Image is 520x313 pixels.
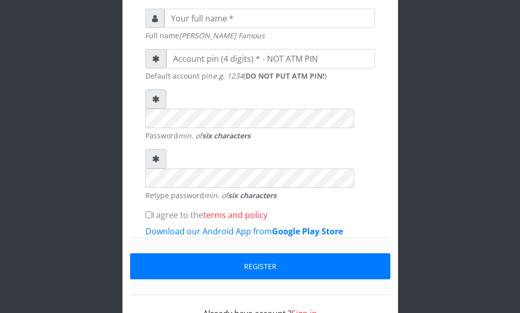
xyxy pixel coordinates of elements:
[145,70,375,81] small: Default account pin ( )
[130,253,390,279] button: Register
[228,190,277,200] strong: six characters
[203,209,267,221] a: terms and policy
[145,211,152,218] input: I agree to theterms and policy
[145,190,375,201] small: Retype password
[204,190,277,200] em: min. of
[179,31,265,40] em: [PERSON_NAME] Famous
[145,30,375,41] small: Full name
[145,209,267,221] label: I agree to the
[178,131,251,140] em: min. of
[164,9,375,28] input: Your full name *
[213,71,243,81] em: e.g. 1234
[145,226,343,237] a: Download our Android App fromGoogle Play Store
[166,49,375,68] input: Account pin (4 digits) * - NOT ATM PIN
[202,131,251,140] strong: six characters
[272,226,343,237] b: Google Play Store
[145,130,375,141] small: Password
[245,71,325,81] b: DO NOT PUT ATM PIN!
